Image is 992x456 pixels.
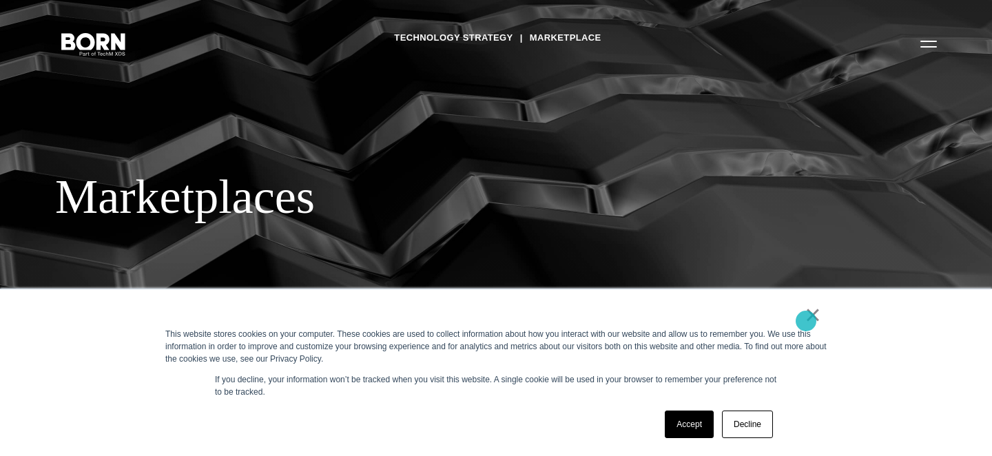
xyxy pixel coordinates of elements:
[530,28,601,48] a: Marketplace
[722,411,773,438] a: Decline
[665,411,714,438] a: Accept
[55,169,840,225] div: Marketplaces
[805,309,821,321] a: ×
[215,373,777,398] p: If you decline, your information won’t be tracked when you visit this website. A single cookie wi...
[394,28,513,48] a: Technology Strategy
[165,328,827,365] div: This website stores cookies on your computer. These cookies are used to collect information about...
[912,29,945,58] button: Open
